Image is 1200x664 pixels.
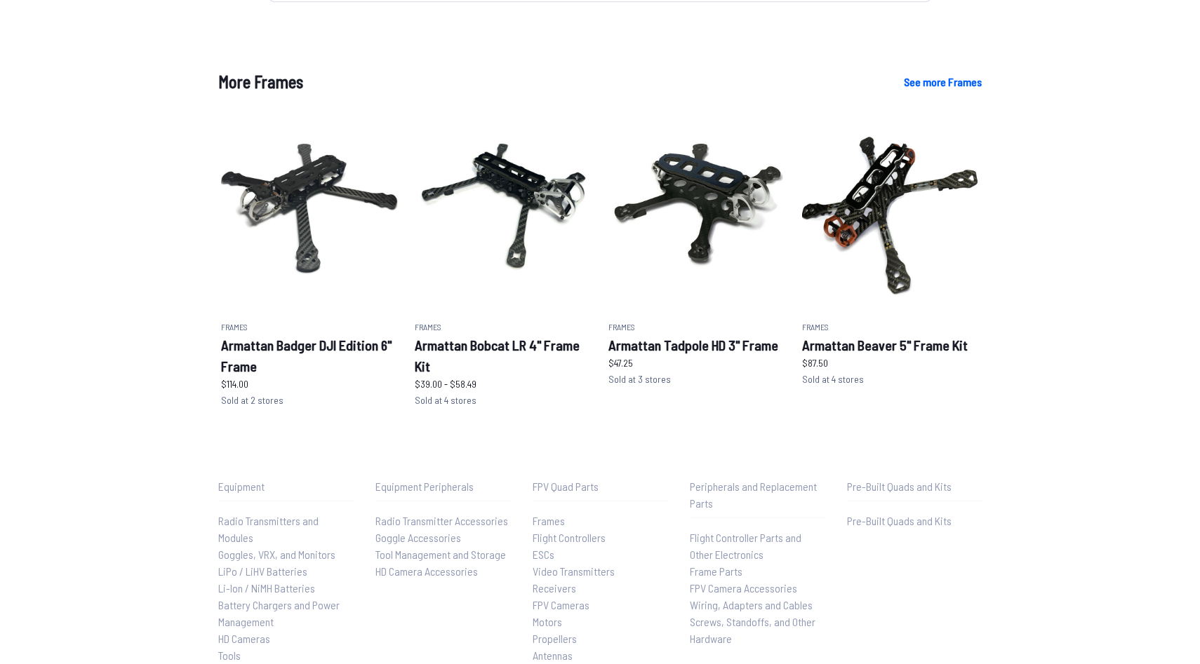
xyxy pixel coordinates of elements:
h2: Armattan Badger DJI Edition 6" Frame [221,334,398,377]
span: HD Camera Accessories [375,564,478,578]
a: FPV Cameras [533,597,667,614]
a: FPV Camera Accessories [690,580,825,597]
a: Radio Transmitters and Modules [218,513,353,546]
span: Tools [218,649,241,662]
a: Receivers [533,580,667,597]
h1: More Frames [218,69,881,95]
a: LiPo / LiHV Batteries [218,563,353,580]
span: Goggle Accessories [375,531,461,544]
p: Pre-Built Quads and Kits [847,478,982,495]
a: Li-Ion / NiMH Batteries [218,580,353,597]
span: Radio Transmitters and Modules [218,514,319,544]
span: Motors [533,615,562,628]
span: FPV Camera Accessories [690,581,797,595]
span: Sold at 3 stores [608,373,671,385]
span: Frames [608,322,635,332]
a: Frames [533,513,667,529]
span: Receivers [533,581,576,595]
a: imageFramesArmattan Tadpole HD 3" Frame$47.25Sold at 3 stores [608,106,785,387]
span: Battery Chargers and Power Management [218,598,340,628]
span: Video Transmitters [533,564,615,578]
span: Sold at 4 stores [415,394,476,406]
span: Frames [415,322,441,332]
a: See more Frames [904,74,982,90]
h2: Armattan Tadpole HD 3" Frame [608,334,785,355]
a: Propellers [533,630,667,647]
span: LiPo / LiHV Batteries [218,564,307,578]
a: Motors [533,614,667,630]
span: Propellers [533,632,577,645]
a: Goggles, VRX, and Monitors [218,546,353,563]
a: ESCs [533,546,667,563]
a: Goggle Accessories [375,529,510,546]
p: $47.25 [608,355,785,370]
p: $87.50 [802,355,979,370]
a: Tools [218,647,353,664]
a: HD Cameras [218,630,353,647]
span: Frames [802,322,829,332]
p: Peripherals and Replacement Parts [690,478,825,512]
span: HD Cameras [218,632,270,645]
span: Frame Parts [690,564,742,578]
img: image [415,106,592,308]
a: Radio Transmitter Accessories [375,513,510,529]
span: FPV Cameras [533,598,589,611]
span: Screws, Standoffs, and Other Hardware [690,615,815,645]
p: FPV Quad Parts [533,478,667,495]
img: image [221,106,398,308]
a: Pre-Built Quads and Kits [847,513,982,529]
p: Equipment [218,478,353,495]
a: Flight Controllers [533,529,667,546]
span: Pre-Built Quads and Kits [847,514,952,527]
a: Tool Management and Storage [375,546,510,563]
p: $39.00 - $58.49 [415,377,592,391]
span: Wiring, Adapters and Cables [690,598,813,611]
span: Sold at 2 stores [221,394,284,406]
span: Radio Transmitter Accessories [375,514,508,527]
span: Antennas [533,649,573,662]
span: Flight Controllers [533,531,606,544]
h2: Armattan Bobcat LR 4" Frame Kit [415,334,592,377]
span: Tool Management and Storage [375,548,506,561]
a: Screws, Standoffs, and Other Hardware [690,614,825,647]
a: imageFramesArmattan Beaver 5" Frame Kit$87.50Sold at 4 stores [802,106,979,387]
span: Li-Ion / NiMH Batteries [218,581,315,595]
a: imageFramesArmattan Badger DJI Edition 6" Frame$114.00Sold at 2 stores [221,106,398,408]
a: Video Transmitters [533,563,667,580]
a: imageFramesArmattan Bobcat LR 4" Frame Kit$39.00 - $58.49Sold at 4 stores [415,106,592,408]
a: HD Camera Accessories [375,563,510,580]
img: image [802,106,979,308]
span: Sold at 4 stores [802,373,864,385]
a: Flight Controller Parts and Other Electronics [690,529,825,563]
img: image [608,106,785,308]
a: Wiring, Adapters and Cables [690,597,825,614]
span: Frames [221,322,248,332]
span: ESCs [533,548,554,561]
h2: Armattan Beaver 5" Frame Kit [802,334,979,355]
p: $114.00 [221,377,398,391]
span: Goggles, VRX, and Monitors [218,548,335,561]
span: Flight Controller Parts and Other Electronics [690,531,801,561]
p: Equipment Peripherals [375,478,510,495]
a: Antennas [533,647,667,664]
a: Frame Parts [690,563,825,580]
a: Battery Chargers and Power Management [218,597,353,630]
span: Frames [533,514,565,527]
